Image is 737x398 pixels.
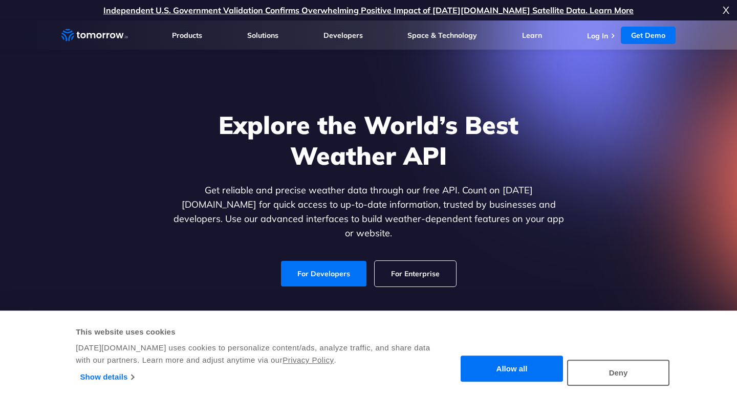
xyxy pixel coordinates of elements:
a: Log In [587,31,608,40]
a: Privacy Policy [283,356,334,364]
button: Allow all [461,356,563,382]
div: [DATE][DOMAIN_NAME] uses cookies to personalize content/ads, analyze traffic, and share data with... [76,342,443,366]
a: Learn [522,31,542,40]
a: Solutions [247,31,278,40]
a: Home link [61,28,128,43]
a: For Developers [281,261,366,286]
div: This website uses cookies [76,326,443,338]
h1: Explore the World’s Best Weather API [171,109,566,171]
a: For Enterprise [375,261,456,286]
a: Get Demo [621,27,676,44]
a: Developers [323,31,363,40]
p: Get reliable and precise weather data through our free API. Count on [DATE][DOMAIN_NAME] for quic... [171,183,566,240]
a: Products [172,31,202,40]
button: Deny [567,360,669,386]
a: Space & Technology [407,31,477,40]
a: Show details [80,369,134,385]
a: Independent U.S. Government Validation Confirms Overwhelming Positive Impact of [DATE][DOMAIN_NAM... [103,5,634,15]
